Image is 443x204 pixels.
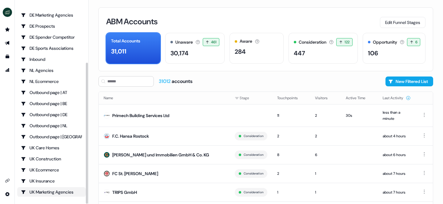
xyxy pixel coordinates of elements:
[21,12,82,18] div: DE Marketing Agencies
[17,32,86,42] a: Go to DE Spender Competitor
[17,10,86,20] a: Go to DE Marketing Agencies
[383,133,411,139] div: about 4 hours
[380,17,425,28] button: Edit Funnel Stages
[21,45,82,51] div: DE Sports Associations
[2,52,12,61] a: Go to templates
[21,23,82,29] div: DE Prospects
[112,112,170,119] div: Primech Building Services Ltd
[383,109,411,122] div: less than a minute
[383,189,411,195] div: about 7 hours
[112,152,209,158] div: [PERSON_NAME] und Immobilien GmbH & Co. KG
[346,112,373,119] div: 30s
[17,154,86,164] a: Go to UK Construction
[277,171,305,177] div: 2
[415,39,417,45] span: 6
[112,171,158,177] div: FC St. [PERSON_NAME]
[315,92,335,104] button: Visitors
[277,133,305,139] div: 2
[21,178,82,184] div: UK Insurance
[111,47,126,56] div: 31,011
[277,189,305,195] div: 1
[383,171,411,177] div: about 7 hours
[17,99,86,108] a: Go to Outbound page | BE
[159,78,193,85] div: accounts
[315,133,336,139] div: 2
[315,112,336,119] div: 2
[2,25,12,34] a: Go to prospects
[235,95,267,101] div: Stage
[385,76,433,86] button: New Filtered List
[17,187,86,197] a: Go to UK Marketing Agencies
[244,190,263,195] button: Consideration
[17,143,86,153] a: Go to UK Care Homes
[17,65,86,75] a: Go to NL Agencies
[244,152,263,158] button: Consideration
[277,152,305,158] div: 8
[21,89,82,96] div: Outbound page | AT
[373,39,397,45] div: Opportunity
[159,78,172,84] span: 31012
[2,65,12,75] a: Go to attribution
[21,78,82,84] div: NL Ecommerce
[99,92,230,104] th: Name
[383,152,411,158] div: about 6 hours
[17,76,86,86] a: Go to NL Ecommerce
[2,189,12,199] a: Go to integrations
[211,39,217,45] span: 461
[2,38,12,48] a: Go to outbound experience
[21,189,82,195] div: UK Marketing Agencies
[294,49,305,58] div: 447
[106,18,158,25] h3: ABM Accounts
[21,123,82,129] div: Outbound page | NL
[21,167,82,173] div: UK Ecommerce
[21,156,82,162] div: UK Construction
[346,92,373,104] button: Active Time
[345,39,349,45] span: 122
[277,92,305,104] button: Touchpoints
[240,38,252,45] div: Aware
[17,132,86,142] a: Go to Outbound page | UK
[2,176,12,186] a: Go to integrations
[112,133,149,139] div: F.C. Hansa Rostock
[17,54,86,64] a: Go to Inbound
[175,39,193,45] div: Unaware
[17,88,86,97] a: Go to Outbound page | AT
[17,43,86,53] a: Go to DE Sports Associations
[277,112,305,119] div: 11
[17,110,86,120] a: Go to Outbound page | DE
[17,176,86,186] a: Go to UK Insurance
[315,189,336,195] div: 1
[21,134,82,140] div: Outbound page | [GEOGRAPHIC_DATA]
[368,49,378,58] div: 106
[21,67,82,73] div: NL Agencies
[299,39,326,45] div: Consideration
[170,49,189,58] div: 30,174
[21,112,82,118] div: Outbound page | DE
[21,145,82,151] div: UK Care Homes
[244,133,263,139] button: Consideration
[315,171,336,177] div: 1
[112,189,137,195] div: TRIPS GmbH
[21,34,82,40] div: DE Spender Competitor
[21,56,82,62] div: Inbound
[17,121,86,131] a: Go to Outbound page | NL
[315,152,336,158] div: 6
[21,100,82,107] div: Outbound page | BE
[17,165,86,175] a: Go to UK Ecommerce
[383,92,411,104] button: Last Activity
[244,171,263,176] button: Consideration
[235,47,246,56] div: 284
[111,38,140,44] div: Total Accounts
[17,21,86,31] a: Go to DE Prospects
